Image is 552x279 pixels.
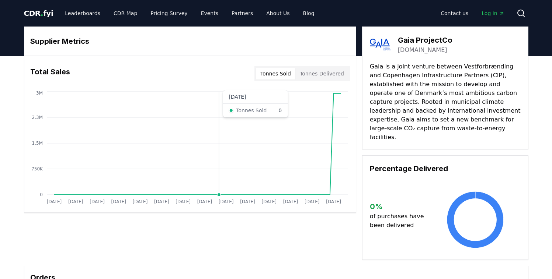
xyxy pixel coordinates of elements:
[283,199,298,204] tspan: [DATE]
[297,7,320,20] a: Blog
[59,7,106,20] a: Leaderboards
[40,192,43,197] tspan: 0
[36,91,43,96] tspan: 3M
[30,36,350,47] h3: Supplier Metrics
[295,68,348,80] button: Tonnes Delivered
[68,199,83,204] tspan: [DATE]
[32,141,42,146] tspan: 1.5M
[59,7,320,20] nav: Main
[261,199,277,204] tspan: [DATE]
[195,7,224,20] a: Events
[398,46,447,54] a: [DOMAIN_NAME]
[30,66,70,81] h3: Total Sales
[111,199,126,204] tspan: [DATE]
[108,7,143,20] a: CDR Map
[370,34,390,55] img: Gaia ProjectCo-logo
[326,199,341,204] tspan: [DATE]
[370,163,521,174] h3: Percentage Delivered
[154,199,169,204] tspan: [DATE]
[197,199,212,204] tspan: [DATE]
[435,7,510,20] nav: Main
[132,199,147,204] tspan: [DATE]
[145,7,193,20] a: Pricing Survey
[370,212,430,230] p: of purchases have been delivered
[260,7,295,20] a: About Us
[476,7,510,20] a: Log in
[370,201,430,212] h3: 0 %
[24,9,53,18] span: CDR fyi
[41,9,43,18] span: .
[46,199,62,204] tspan: [DATE]
[256,68,295,80] button: Tonnes Sold
[176,199,191,204] tspan: [DATE]
[435,7,474,20] a: Contact us
[24,8,53,18] a: CDR.fyi
[398,35,452,46] h3: Gaia ProjectCo
[31,166,43,172] tspan: 750K
[370,62,521,142] p: Gaia is a joint venture between Vestforbrænding and Copenhagen Infrastructure Partners (CIP), est...
[305,199,320,204] tspan: [DATE]
[218,199,233,204] tspan: [DATE]
[90,199,105,204] tspan: [DATE]
[32,115,42,120] tspan: 2.3M
[226,7,259,20] a: Partners
[240,199,255,204] tspan: [DATE]
[482,10,504,17] span: Log in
